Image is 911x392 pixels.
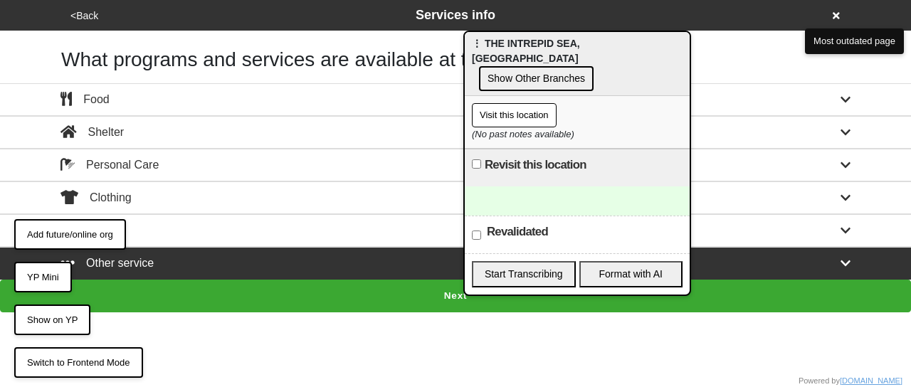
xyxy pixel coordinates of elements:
[61,48,850,72] h1: What programs and services are available at this location?
[487,223,548,240] label: Revalidated
[479,66,594,91] button: Show Other Branches
[472,261,576,287] button: Start Transcribing
[60,189,132,206] div: Clothing
[840,376,902,385] a: [DOMAIN_NAME]
[60,255,154,272] div: Other service
[805,28,904,54] button: Most outdated page
[14,304,90,336] button: Show on YP
[465,32,690,96] div: ⋮ THE INTREPID SEA, [GEOGRAPHIC_DATA]
[66,8,102,24] button: <Back
[14,219,126,250] button: Add future/online org
[799,375,902,387] div: Powered by
[579,261,683,287] button: Format with AI
[485,157,586,174] label: Revisit this location
[472,129,574,139] i: (No past notes available)
[14,347,143,378] button: Switch to Frontend Mode
[60,157,159,174] div: Personal Care
[14,262,72,293] button: YP Mini
[60,91,110,108] div: Food
[472,103,557,127] button: Visit this location
[416,8,495,22] span: Services info
[60,124,124,141] div: Shelter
